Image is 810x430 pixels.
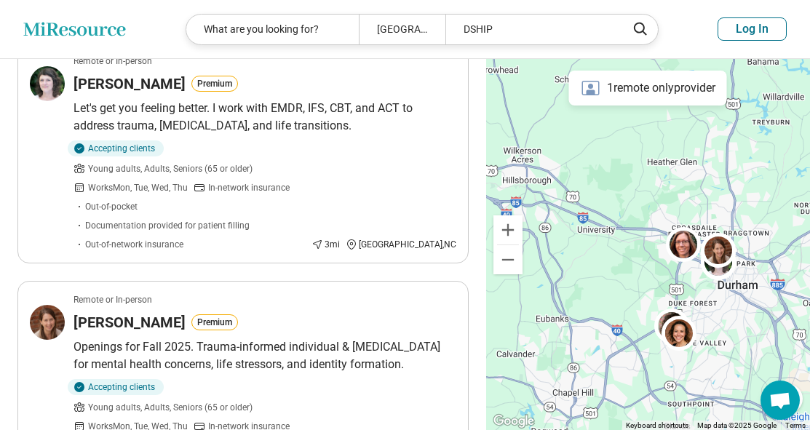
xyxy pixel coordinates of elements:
span: Works Mon, Tue, Wed, Thu [88,181,188,194]
button: Premium [191,76,238,92]
a: Terms (opens in new tab) [785,421,806,429]
span: Young adults, Adults, Seniors (65 or older) [88,401,253,414]
span: Map data ©2025 Google [697,421,777,429]
span: Out-of-network insurance [85,238,183,251]
p: Let's get you feeling better. I work with EMDR, IFS, CBT, and ACT to address trauma, [MEDICAL_DAT... [74,100,456,135]
div: DSHIP [445,15,618,44]
div: Accepting clients [68,379,164,395]
button: Premium [191,314,238,330]
p: Remote or In-person [74,293,152,306]
span: Documentation provided for patient filling [85,219,250,232]
div: 1 remote only provider [569,71,727,105]
button: Zoom in [493,215,523,244]
div: Accepting clients [68,140,164,156]
button: Zoom out [493,245,523,274]
div: [GEOGRAPHIC_DATA] , NC [346,238,456,251]
div: What are you looking for? [186,15,359,44]
div: [GEOGRAPHIC_DATA] [359,15,445,44]
h3: [PERSON_NAME] [74,312,186,333]
button: Log In [718,17,787,41]
h3: [PERSON_NAME] [74,73,186,94]
span: Out-of-pocket [85,200,138,213]
p: Openings for Fall 2025. Trauma-informed individual & [MEDICAL_DATA] for mental health concerns, l... [74,338,456,373]
span: Young adults, Adults, Seniors (65 or older) [88,162,253,175]
div: Open chat [761,381,800,420]
span: In-network insurance [208,181,290,194]
p: Remote or In-person [74,55,152,68]
div: 3 mi [311,238,340,251]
